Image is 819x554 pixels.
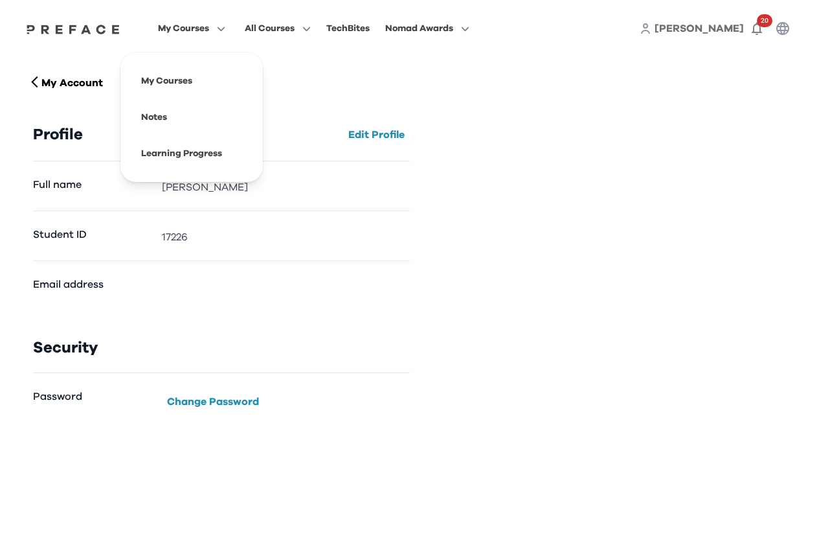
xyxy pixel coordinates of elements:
[744,16,770,41] button: 20
[381,20,473,37] button: Nomad Awards
[162,229,409,245] dd: 17226
[757,14,772,27] span: 20
[162,179,409,195] dd: [PERSON_NAME]
[385,21,453,36] span: Nomad Awards
[23,23,123,34] a: Preface Logo
[245,21,295,36] span: All Courses
[23,73,108,93] button: My Account
[33,277,151,292] dt: Email address
[41,75,103,91] p: My Account
[154,20,229,37] button: My Courses
[33,339,410,357] h3: Security
[241,20,315,37] button: All Courses
[158,21,209,36] span: My Courses
[655,23,744,34] span: [PERSON_NAME]
[141,149,222,158] a: Learning Progress
[162,391,264,412] button: Change Password
[326,21,370,36] div: TechBites
[141,113,167,122] a: Notes
[343,124,410,145] button: Edit Profile
[33,227,151,245] dt: Student ID
[33,177,151,195] dt: Full name
[23,24,123,34] img: Preface Logo
[33,126,83,144] h3: Profile
[33,389,151,412] dt: Password
[141,76,192,86] a: My Courses
[655,21,744,36] a: [PERSON_NAME]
